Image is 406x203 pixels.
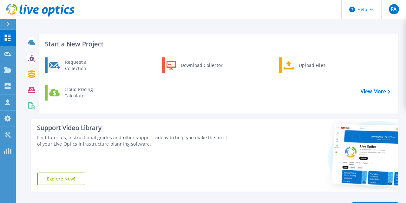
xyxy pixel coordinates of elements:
span: FA [391,7,396,12]
div: Upload Files [296,59,343,72]
a: Explore Now! [37,173,85,185]
a: Cloud Pricing Calculator [45,85,110,101]
a: Request a Collection [45,57,110,73]
div: Find tutorials, instructional guides and other support videos to help you make the most of your L... [37,134,228,147]
h3: Start a New Project [45,41,390,48]
a: Download Collector [162,57,227,73]
a: View More [361,88,390,95]
div: Download Collector [178,59,226,72]
a: Upload Files [279,57,344,73]
div: Cloud Pricing Calculator [61,86,108,99]
div: Request a Collection [62,59,108,72]
div: Support Video Library [37,124,228,132]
